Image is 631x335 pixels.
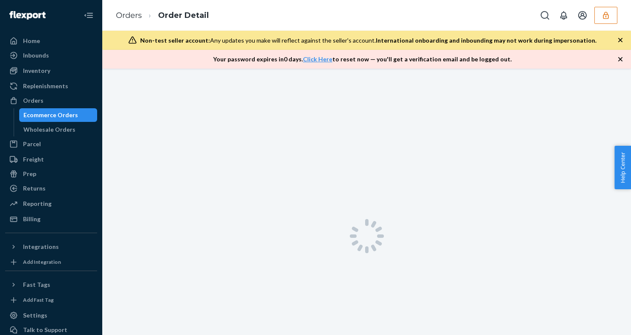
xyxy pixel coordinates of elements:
[23,140,41,148] div: Parcel
[158,11,209,20] a: Order Detail
[5,34,97,48] a: Home
[23,296,54,303] div: Add Fast Tag
[23,184,46,193] div: Returns
[23,243,59,251] div: Integrations
[5,94,97,107] a: Orders
[5,240,97,254] button: Integrations
[9,11,46,20] img: Flexport logo
[303,55,332,63] a: Click Here
[80,7,97,24] button: Close Navigation
[23,170,36,178] div: Prep
[23,125,75,134] div: Wholesale Orders
[23,111,78,119] div: Ecommerce Orders
[23,215,40,223] div: Billing
[5,167,97,181] a: Prep
[23,326,67,334] div: Talk to Support
[5,295,97,305] a: Add Fast Tag
[5,278,97,292] button: Fast Tags
[5,79,97,93] a: Replenishments
[140,37,210,44] span: Non-test seller account:
[5,309,97,322] a: Settings
[109,3,216,28] ol: breadcrumbs
[555,7,572,24] button: Open notifications
[536,7,553,24] button: Open Search Box
[614,146,631,189] button: Help Center
[140,36,596,45] div: Any updates you make will reflect against the seller's account.
[23,66,50,75] div: Inventory
[19,123,98,136] a: Wholesale Orders
[5,64,97,78] a: Inventory
[5,212,97,226] a: Billing
[5,49,97,62] a: Inbounds
[23,258,61,266] div: Add Integration
[574,7,591,24] button: Open account menu
[5,257,97,267] a: Add Integration
[23,199,52,208] div: Reporting
[23,37,40,45] div: Home
[5,197,97,211] a: Reporting
[23,311,47,320] div: Settings
[5,137,97,151] a: Parcel
[23,51,49,60] div: Inbounds
[23,96,43,105] div: Orders
[23,155,44,164] div: Freight
[23,280,50,289] div: Fast Tags
[5,182,97,195] a: Returns
[19,108,98,122] a: Ecommerce Orders
[213,55,512,64] p: Your password expires in 0 days . to reset now — you'll get a verification email and be logged out.
[116,11,142,20] a: Orders
[376,37,596,44] span: International onboarding and inbounding may not work during impersonation.
[23,82,68,90] div: Replenishments
[5,153,97,166] a: Freight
